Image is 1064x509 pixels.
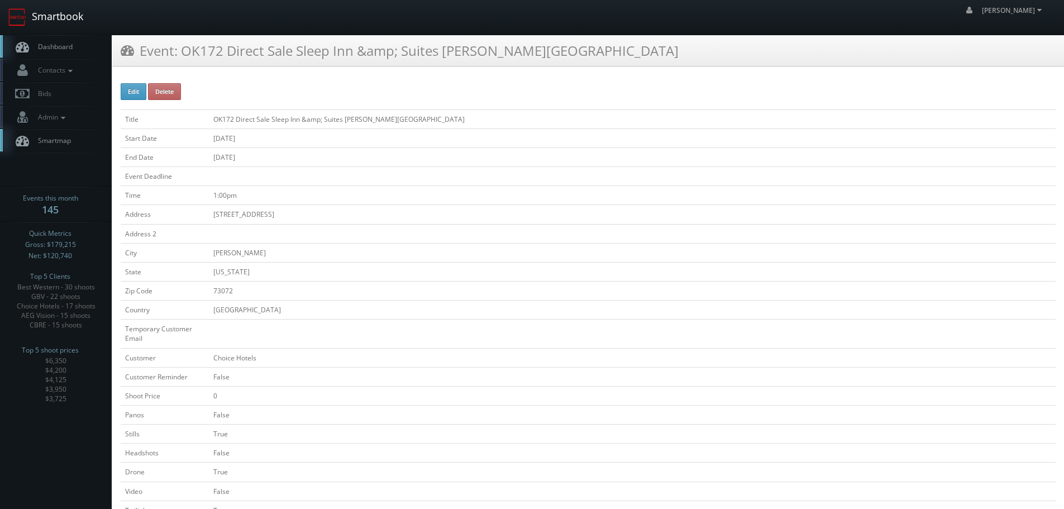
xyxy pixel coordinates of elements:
[982,6,1045,15] span: [PERSON_NAME]
[121,148,209,167] td: End Date
[209,129,1056,148] td: [DATE]
[209,482,1056,501] td: False
[121,224,209,243] td: Address 2
[121,425,209,444] td: Stills
[22,345,79,356] span: Top 5 shoot prices
[121,320,209,348] td: Temporary Customer Email
[209,262,1056,281] td: [US_STATE]
[121,262,209,281] td: State
[209,348,1056,367] td: Choice Hotels
[121,83,146,100] button: Edit
[121,367,209,386] td: Customer Reminder
[121,129,209,148] td: Start Date
[209,281,1056,300] td: 73072
[121,386,209,405] td: Shoot Price
[121,110,209,129] td: Title
[30,271,70,282] span: Top 5 Clients
[121,444,209,463] td: Headshots
[121,167,209,186] td: Event Deadline
[121,405,209,424] td: Panos
[32,42,73,51] span: Dashboard
[121,186,209,205] td: Time
[121,281,209,300] td: Zip Code
[209,444,1056,463] td: False
[121,348,209,367] td: Customer
[32,136,71,145] span: Smartmap
[209,367,1056,386] td: False
[121,301,209,320] td: Country
[148,83,181,100] button: Delete
[209,186,1056,205] td: 1:00pm
[121,243,209,262] td: City
[209,243,1056,262] td: [PERSON_NAME]
[42,203,59,216] strong: 145
[32,65,75,75] span: Contacts
[209,148,1056,167] td: [DATE]
[209,301,1056,320] td: [GEOGRAPHIC_DATA]
[121,463,209,482] td: Drone
[121,482,209,501] td: Video
[29,228,71,239] span: Quick Metrics
[23,193,78,204] span: Events this month
[209,463,1056,482] td: True
[209,386,1056,405] td: 0
[209,425,1056,444] td: True
[209,405,1056,424] td: False
[32,89,51,98] span: Bids
[209,110,1056,129] td: OK172 Direct Sale Sleep Inn &amp; Suites [PERSON_NAME][GEOGRAPHIC_DATA]
[25,239,76,250] span: Gross: $179,215
[32,112,68,122] span: Admin
[121,205,209,224] td: Address
[209,205,1056,224] td: [STREET_ADDRESS]
[8,8,26,26] img: smartbook-logo.png
[28,250,72,261] span: Net: $120,740
[121,41,679,60] h3: Event: OK172 Direct Sale Sleep Inn &amp; Suites [PERSON_NAME][GEOGRAPHIC_DATA]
